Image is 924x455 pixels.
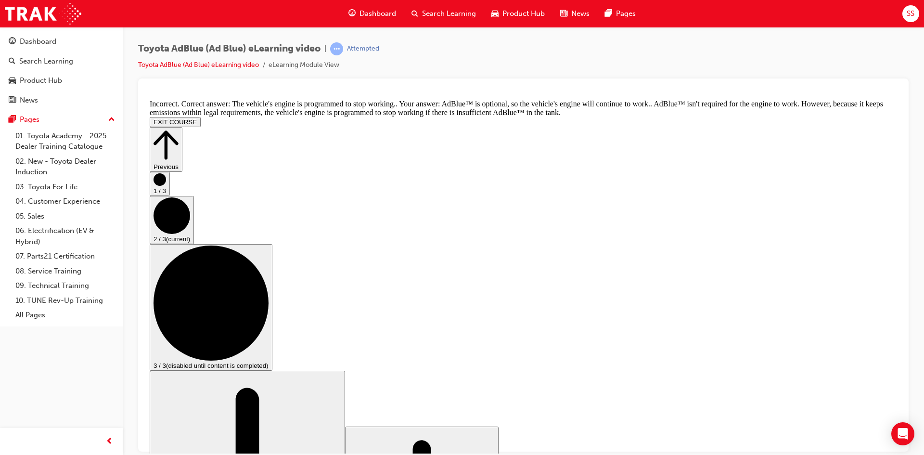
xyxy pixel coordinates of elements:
[491,8,499,20] span: car-icon
[4,72,119,90] a: Product Hub
[891,422,914,445] div: Open Intercom Messenger
[571,8,590,19] span: News
[12,308,119,323] a: All Pages
[605,8,612,20] span: pages-icon
[359,8,396,19] span: Dashboard
[12,278,119,293] a: 09. Technical Training
[4,52,119,70] a: Search Learning
[8,140,20,147] span: 2 / 3
[12,129,119,154] a: 01. Toyota Academy - 2025 Dealer Training Catalogue
[5,3,81,25] img: Trak
[9,77,16,85] span: car-icon
[4,76,24,100] button: 1 / 3
[4,33,119,51] a: Dashboard
[348,8,356,20] span: guage-icon
[4,100,48,148] button: 2 / 3(current)
[616,8,636,19] span: Pages
[12,223,119,249] a: 06. Electrification (EV & Hybrid)
[269,60,339,71] li: eLearning Module View
[4,31,119,111] button: DashboardSearch LearningProduct HubNews
[20,140,44,147] span: (current)
[20,114,39,125] div: Pages
[20,95,38,106] div: News
[19,56,73,67] div: Search Learning
[20,266,123,273] span: (disabled until content is completed)
[411,8,418,20] span: search-icon
[9,38,16,46] span: guage-icon
[4,111,119,129] button: Pages
[324,43,326,54] span: |
[8,266,20,273] span: 3 / 3
[12,293,119,308] a: 10. TUNE Rev-Up Training
[404,4,484,24] a: search-iconSearch Learning
[902,5,919,22] button: SS
[341,4,404,24] a: guage-iconDashboard
[330,42,343,55] span: learningRecordVerb_ATTEMPT-icon
[4,4,751,21] div: Incorrect. Correct answer: The vehicle's engine is programmed to stop working.. Your answer: AdBl...
[4,21,55,31] button: EXIT COURSE
[8,67,33,75] span: Previous
[12,180,119,195] a: 03. Toyota For Life
[12,249,119,264] a: 07. Parts21 Certification
[552,4,597,24] a: news-iconNews
[138,61,259,69] a: Toyota AdBlue (Ad Blue) eLearning video
[106,436,113,448] span: prev-icon
[9,96,16,105] span: news-icon
[4,91,119,109] a: News
[12,264,119,279] a: 08. Service Training
[4,148,127,275] button: 3 / 3(disabled until content is completed)
[12,209,119,224] a: 05. Sales
[9,116,16,124] span: pages-icon
[108,114,115,126] span: up-icon
[484,4,552,24] a: car-iconProduct Hub
[907,8,914,19] span: SS
[8,91,20,99] span: 1 / 3
[12,154,119,180] a: 02. New - Toyota Dealer Induction
[347,44,379,53] div: Attempted
[138,43,321,54] span: Toyota AdBlue (Ad Blue) eLearning video
[20,75,62,86] div: Product Hub
[4,31,37,76] button: Previous
[9,57,15,66] span: search-icon
[502,8,545,19] span: Product Hub
[560,8,567,20] span: news-icon
[597,4,643,24] a: pages-iconPages
[20,36,56,47] div: Dashboard
[12,194,119,209] a: 04. Customer Experience
[422,8,476,19] span: Search Learning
